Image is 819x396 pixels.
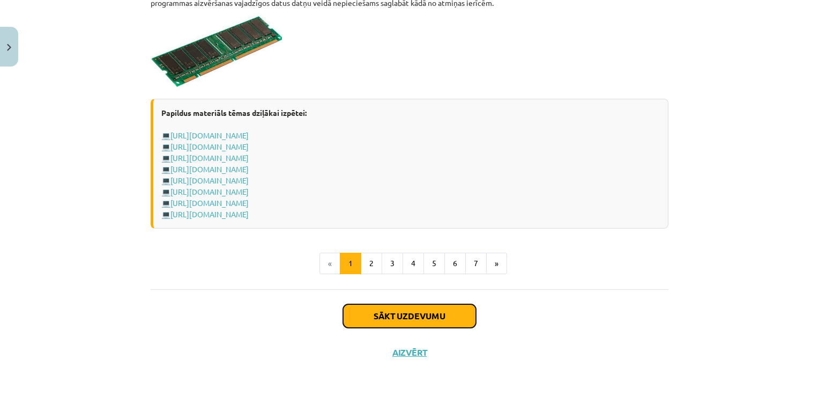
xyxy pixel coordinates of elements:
[382,253,403,274] button: 3
[389,347,430,358] button: Aizvērt
[423,253,445,274] button: 5
[170,142,249,151] a: [URL][DOMAIN_NAME]
[170,198,249,208] a: [URL][DOMAIN_NAME]
[361,253,382,274] button: 2
[170,153,249,163] a: [URL][DOMAIN_NAME]
[403,253,424,274] button: 4
[444,253,466,274] button: 6
[170,164,249,174] a: [URL][DOMAIN_NAME]
[170,130,249,140] a: [URL][DOMAIN_NAME]
[170,209,249,219] a: [URL][DOMAIN_NAME]
[7,44,11,51] img: icon-close-lesson-0947bae3869378f0d4975bcd49f059093ad1ed9edebbc8119c70593378902aed.svg
[151,253,668,274] nav: Page navigation example
[151,99,668,229] div: 💻 💻 💻 💻 💻 💻 💻 💻
[486,253,507,274] button: »
[161,108,307,118] strong: Papildus materiāls tēmas dziļākai izpētei:
[170,187,249,196] a: [URL][DOMAIN_NAME]
[170,175,249,185] a: [URL][DOMAIN_NAME]
[340,253,361,274] button: 1
[343,304,476,328] button: Sākt uzdevumu
[465,253,487,274] button: 7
